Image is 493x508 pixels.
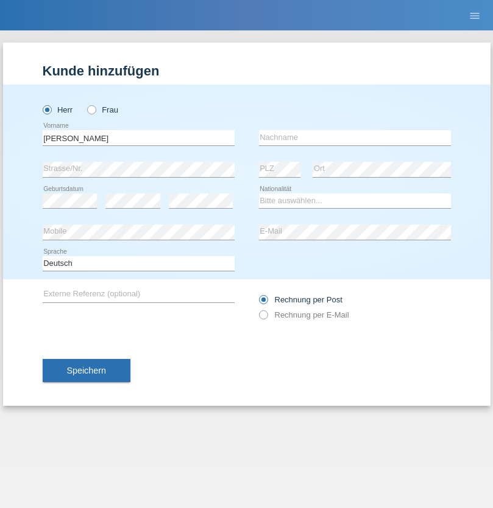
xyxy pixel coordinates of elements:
[87,105,118,114] label: Frau
[469,10,481,22] i: menu
[43,63,451,78] h1: Kunde hinzufügen
[43,105,73,114] label: Herr
[43,105,51,113] input: Herr
[259,295,267,310] input: Rechnung per Post
[463,12,487,19] a: menu
[87,105,95,113] input: Frau
[67,366,106,375] span: Speichern
[259,310,349,319] label: Rechnung per E-Mail
[43,359,130,382] button: Speichern
[259,310,267,325] input: Rechnung per E-Mail
[259,295,342,304] label: Rechnung per Post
